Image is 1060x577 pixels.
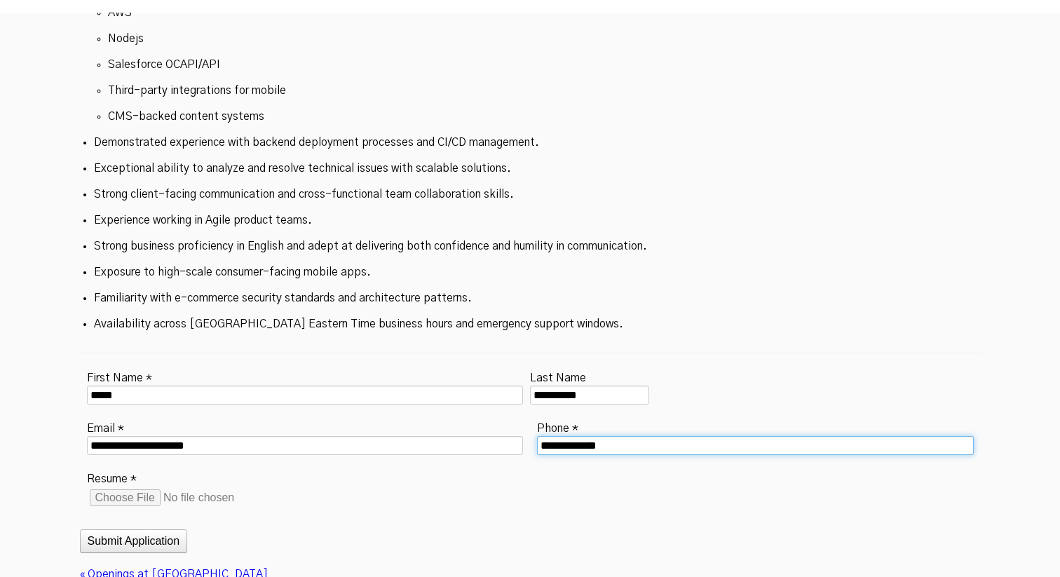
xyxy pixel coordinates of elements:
[94,187,967,202] p: Strong client-facing communication and cross-functional team collaboration skills.
[94,135,967,150] p: Demonstrated experience with backend deployment processes and CI/CD management.
[108,6,953,20] p: AWS
[94,239,967,254] p: Strong business proficiency in English and adept at delivering both confidence and humility in co...
[108,57,953,72] p: Salesforce OCAPI/API
[537,418,578,436] label: Phone *
[80,529,188,553] button: Submit Application
[94,161,967,176] p: Exceptional ability to analyze and resolve technical issues with scalable solutions.
[94,317,967,332] p: Availability across [GEOGRAPHIC_DATA] Eastern Time business hours and emergency support windows.
[94,265,967,280] p: Exposure to high-scale consumer-facing mobile apps.
[108,32,953,46] p: Nodejs
[108,83,953,98] p: Third-party integrations for mobile
[530,367,586,386] label: Last Name
[94,291,967,306] p: Familiarity with e-commerce security standards and architecture patterns.
[94,213,967,228] p: Experience working in Agile product teams.
[87,367,152,386] label: First Name *
[108,109,953,124] p: CMS-backed content systems
[87,418,124,436] label: Email *
[87,468,137,487] label: Resume *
